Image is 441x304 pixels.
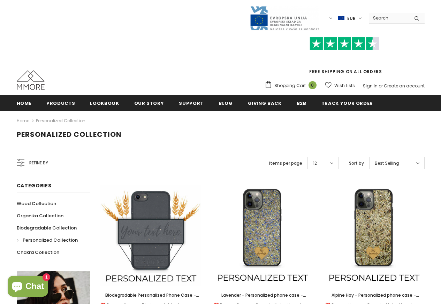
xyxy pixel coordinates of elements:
input: Search Site [369,13,409,23]
span: Giving back [248,100,282,107]
img: Javni Razpis [250,6,319,31]
a: Sign In [363,83,378,89]
a: Biodegradable Personalized Phone Case - Black [100,291,202,299]
a: Blog [219,95,233,111]
a: Personalized Collection [36,118,85,124]
inbox-online-store-chat: Shopify online store chat [6,276,50,298]
a: Home [17,117,29,125]
a: Organika Collection [17,210,63,222]
span: Wood Collection [17,200,56,207]
a: Wood Collection [17,197,56,210]
span: 0 [309,81,317,89]
a: Home [17,95,32,111]
span: Biodegradable Collection [17,225,77,231]
iframe: Customer reviews powered by Trustpilot [265,50,425,68]
a: Products [46,95,75,111]
a: Giving back [248,95,282,111]
span: FREE SHIPPING ON ALL ORDERS [265,40,425,75]
a: Personalized Collection [17,234,78,246]
span: Products [46,100,75,107]
span: B2B [297,100,306,107]
span: Best Selling [375,160,399,167]
span: Home [17,100,32,107]
span: support [179,100,204,107]
a: Javni Razpis [250,15,319,21]
a: Shopping Cart 0 [265,80,320,91]
label: Items per page [269,160,302,167]
span: Refine by [29,159,48,167]
span: Track your order [321,100,373,107]
a: Wish Lists [325,79,355,92]
a: Alpine Hay - Personalized phone case - Personalized gift [324,291,425,299]
a: Track your order [321,95,373,111]
span: 12 [313,160,317,167]
span: Categories [17,182,52,189]
span: Wish Lists [334,82,355,89]
a: B2B [297,95,306,111]
span: Personalized Collection [23,237,78,243]
span: Blog [219,100,233,107]
span: EUR [347,15,356,22]
label: Sort by [349,160,364,167]
img: Trust Pilot Stars [310,37,379,50]
a: Our Story [134,95,164,111]
a: Lavender - Personalized phone case - Personalized gift [212,291,313,299]
a: Lookbook [90,95,119,111]
a: support [179,95,204,111]
a: Biodegradable Collection [17,222,77,234]
span: Our Story [134,100,164,107]
span: or [379,83,383,89]
a: Create an account [384,83,425,89]
span: Shopping Cart [274,82,306,89]
a: Chakra Collection [17,246,59,258]
span: Lookbook [90,100,119,107]
img: MMORE Cases [17,70,45,90]
span: Chakra Collection [17,249,59,256]
span: Personalized Collection [17,130,122,139]
span: Organika Collection [17,212,63,219]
